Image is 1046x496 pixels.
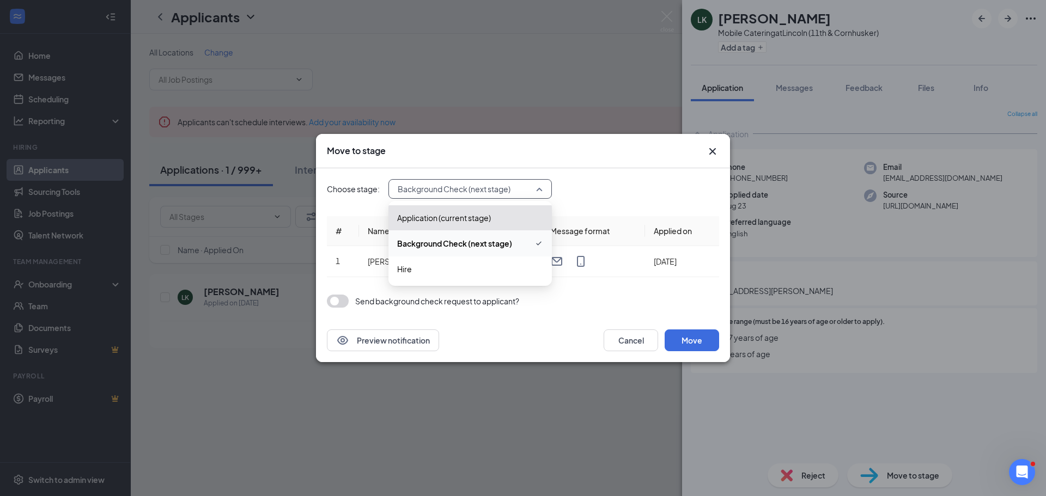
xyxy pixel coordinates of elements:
[550,255,563,268] svg: Email
[542,216,645,246] th: Message format
[1009,459,1035,485] iframe: Intercom live chat
[645,216,719,246] th: Applied on
[397,212,491,224] span: Application (current stage)
[336,256,340,266] span: 1
[534,237,543,250] svg: Checkmark
[327,183,380,195] span: Choose stage:
[665,329,719,351] button: Move
[355,295,519,307] div: Send background check request to applicant?
[706,145,719,158] svg: Cross
[327,329,439,351] button: EyePreview notification
[604,329,658,351] button: Cancel
[574,255,587,268] svg: MobileSms
[645,246,719,277] td: [DATE]
[359,216,465,246] th: Name
[706,145,719,158] button: Close
[397,237,512,249] span: Background Check (next stage)
[327,145,386,157] h3: Move to stage
[398,181,510,197] span: Background Check (next stage)
[368,256,430,266] span: [PERSON_NAME]
[397,263,412,275] span: Hire
[336,334,349,347] svg: Eye
[327,216,359,246] th: #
